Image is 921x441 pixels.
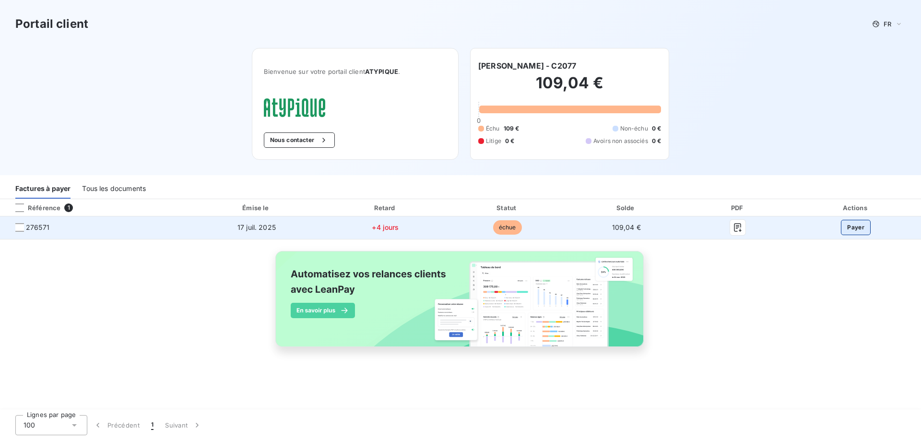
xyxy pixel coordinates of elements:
span: 0 € [652,137,661,145]
div: Tous les documents [82,179,146,199]
span: 276571 [26,223,49,232]
img: banner [267,245,654,363]
button: Payer [841,220,871,235]
button: Nous contacter [264,132,335,148]
span: 0 [477,117,481,124]
button: Suivant [159,415,208,435]
button: Précédent [87,415,145,435]
div: Actions [792,203,919,213]
span: Non-échu [620,124,648,133]
span: Avoirs non associés [593,137,648,145]
h2: 109,04 € [478,73,661,102]
img: Company logo [264,98,325,117]
button: 1 [145,415,159,435]
span: FR [884,20,891,28]
h3: Portail client [15,15,88,33]
span: échue [493,220,522,235]
span: 17 juil. 2025 [237,223,276,231]
span: ATYPIQUE [365,68,398,75]
span: 100 [24,420,35,430]
div: Retard [326,203,445,213]
div: Solde [569,203,683,213]
span: 109 € [504,124,520,133]
span: 0 € [505,137,514,145]
span: 109,04 € [612,223,641,231]
h6: [PERSON_NAME] - C2077 [478,60,576,72]
div: Factures à payer [15,179,71,199]
span: 0 € [652,124,661,133]
span: Bienvenue sur votre portail client . [264,68,447,75]
div: Statut [449,203,566,213]
span: 1 [64,203,73,212]
div: Référence [8,203,60,212]
span: Litige [486,137,501,145]
div: PDF [687,203,789,213]
div: Émise le [191,203,322,213]
span: +4 jours [372,223,399,231]
span: 1 [151,420,153,430]
span: Échu [486,124,500,133]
